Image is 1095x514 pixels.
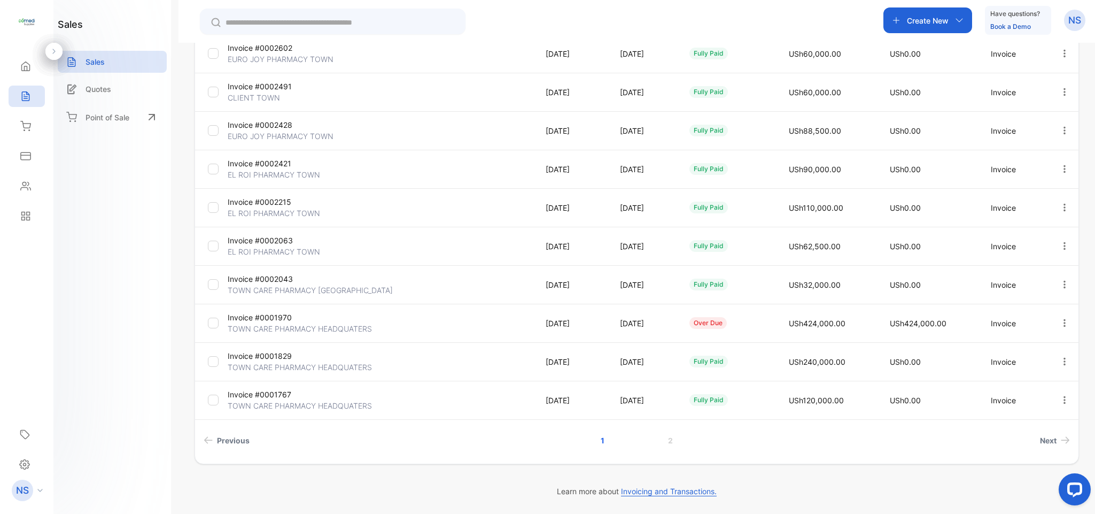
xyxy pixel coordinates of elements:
[890,88,921,97] span: USh0.00
[228,362,372,373] p: TOWN CARE PHARMACY HEADQUATERS
[620,356,667,367] p: [DATE]
[991,356,1037,367] p: Invoice
[689,356,728,367] div: fully paid
[546,356,599,367] p: [DATE]
[1064,7,1085,33] button: NS
[689,86,728,98] div: fully paid
[620,48,667,59] p: [DATE]
[789,242,841,251] span: USh62,500.00
[228,158,329,169] p: Invoice #0002421
[789,203,843,212] span: USh110,000.00
[620,318,667,329] p: [DATE]
[990,22,1031,30] a: Book a Demo
[16,484,29,497] p: NS
[195,486,1079,497] p: Learn more about
[907,15,949,26] p: Create New
[228,400,372,411] p: TOWN CARE PHARMACY HEADQUATERS
[890,357,921,366] span: USh0.00
[991,87,1037,98] p: Invoice
[789,396,844,405] span: USh120,000.00
[228,131,333,142] p: EURO JOY PHARMACY TOWN
[620,279,667,290] p: [DATE]
[546,202,599,213] p: [DATE]
[228,169,329,180] p: EL ROI PHARMACY TOWN
[58,105,167,129] a: Point of Sale
[655,431,686,450] a: Page 2
[228,323,372,334] p: TOWN CARE PHARMACY HEADQUATERS
[789,88,841,97] span: USh60,000.00
[217,435,250,446] span: Previous
[890,165,921,174] span: USh0.00
[546,87,599,98] p: [DATE]
[621,487,717,496] span: Invoicing and Transactions.
[546,318,599,329] p: [DATE]
[228,235,329,246] p: Invoice #0002063
[789,319,845,328] span: USh424,000.00
[890,49,921,58] span: USh0.00
[990,9,1040,19] p: Have questions?
[228,208,329,219] p: EL ROI PHARMACY TOWN
[620,241,667,252] p: [DATE]
[991,125,1037,136] p: Invoice
[228,273,329,285] p: Invoice #0002043
[546,48,599,59] p: [DATE]
[228,285,393,296] p: TOWN CARE PHARMACY [GEOGRAPHIC_DATA]
[789,280,841,289] span: USh32,000.00
[689,48,728,59] div: fully paid
[228,389,329,400] p: Invoice #0001767
[689,163,728,175] div: fully paid
[991,164,1037,175] p: Invoice
[1050,469,1095,514] iframe: LiveChat chat widget
[991,395,1037,406] p: Invoice
[58,17,83,32] h1: sales
[19,14,35,30] img: logo
[883,7,972,33] button: Create New
[620,125,667,136] p: [DATE]
[890,319,946,328] span: USh424,000.00
[228,53,333,65] p: EURO JOY PHARMACY TOWN
[228,81,329,92] p: Invoice #0002491
[620,202,667,213] p: [DATE]
[620,164,667,175] p: [DATE]
[689,125,728,136] div: fully paid
[228,350,329,362] p: Invoice #0001829
[546,279,599,290] p: [DATE]
[546,125,599,136] p: [DATE]
[689,240,728,252] div: fully paid
[991,279,1037,290] p: Invoice
[689,394,728,406] div: fully paid
[58,51,167,73] a: Sales
[890,396,921,405] span: USh0.00
[228,92,329,103] p: CLIENT TOWN
[890,280,921,289] span: USh0.00
[228,196,329,208] p: Invoice #0002215
[689,317,727,329] div: over due
[228,119,329,131] p: Invoice #0002428
[991,241,1037,252] p: Invoice
[991,48,1037,59] p: Invoice
[620,395,667,406] p: [DATE]
[991,318,1037,329] p: Invoice
[588,431,617,450] a: Page 1 is your current page
[620,87,667,98] p: [DATE]
[890,203,921,212] span: USh0.00
[86,56,105,67] p: Sales
[991,202,1037,213] p: Invoice
[199,431,254,450] a: Previous page
[58,78,167,100] a: Quotes
[546,395,599,406] p: [DATE]
[86,83,111,95] p: Quotes
[789,49,841,58] span: USh60,000.00
[546,164,599,175] p: [DATE]
[789,126,841,135] span: USh88,500.00
[689,202,728,213] div: fully paid
[1040,435,1057,446] span: Next
[228,312,329,323] p: Invoice #0001970
[890,126,921,135] span: USh0.00
[890,242,921,251] span: USh0.00
[789,165,841,174] span: USh90,000.00
[228,246,329,257] p: EL ROI PHARMACY TOWN
[86,112,129,123] p: Point of Sale
[689,279,728,290] div: fully paid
